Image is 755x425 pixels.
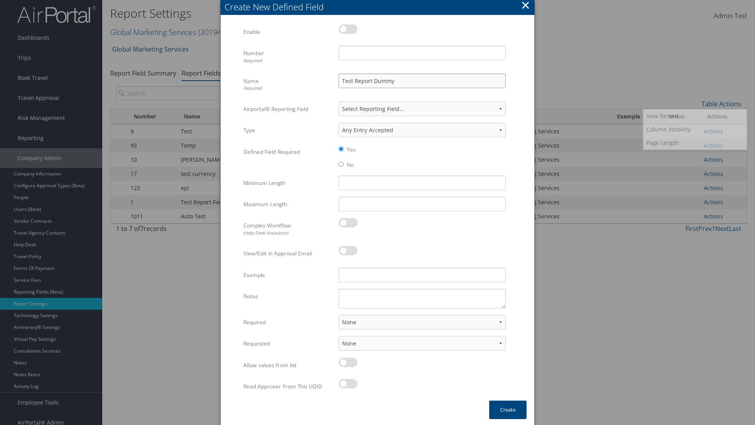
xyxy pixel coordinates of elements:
[243,379,333,394] label: Read Approver From This UDID
[243,246,333,261] label: View/Edit in Approval Email
[243,268,333,283] label: Example
[243,46,333,67] label: Number
[643,123,747,136] a: Column Visibility
[243,218,333,240] label: Complex Workflow
[243,315,333,330] label: Required
[643,136,747,150] a: Page Length
[243,176,333,190] label: Minimum Length
[243,74,333,95] label: Name
[243,24,333,39] label: Enable
[243,102,333,116] label: Airportal® Reporting Field
[643,109,747,123] a: New Record
[243,57,333,64] div: Required
[243,289,333,304] label: Notes
[243,144,333,159] label: Defined Field Required
[243,358,333,373] label: Allow values from list
[225,1,534,13] div: Create New Defined Field
[489,401,527,419] button: Create
[243,197,333,212] label: Maximum Length
[243,336,333,351] label: Requested
[347,161,354,169] label: No
[347,146,355,153] label: Yes
[243,230,333,237] div: (Help Desk Assistance)
[243,85,333,92] div: Required
[243,123,333,138] label: Type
